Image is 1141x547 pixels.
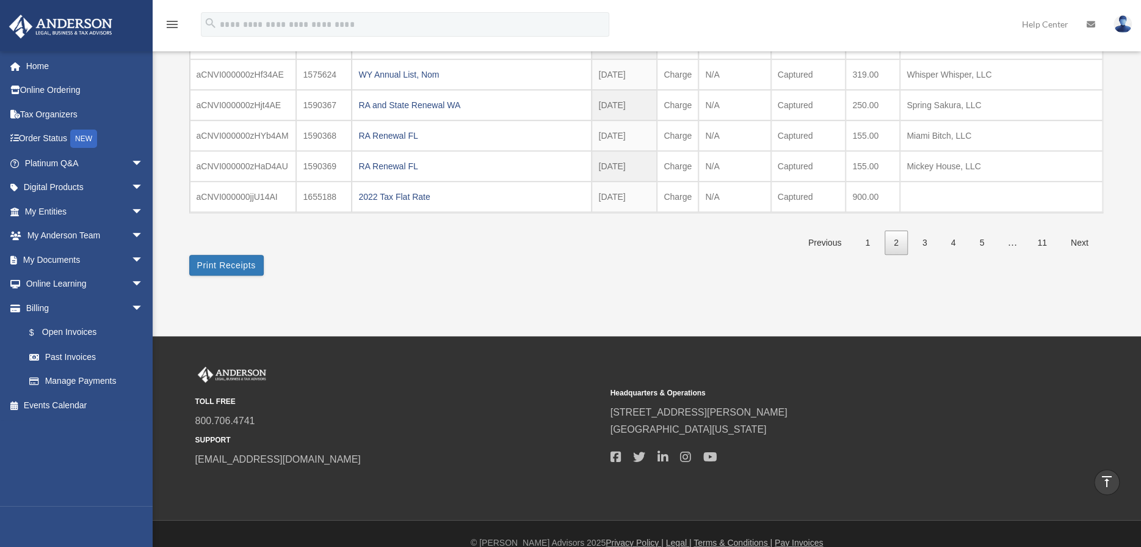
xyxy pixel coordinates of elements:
[195,395,602,408] small: TOLL FREE
[610,407,788,417] a: [STREET_ADDRESS][PERSON_NAME]
[1114,15,1132,33] img: User Pic
[698,59,770,90] td: N/A
[846,90,900,120] td: 250.00
[771,59,846,90] td: Captured
[610,387,1017,400] small: Headquarters & Operations
[9,224,162,248] a: My Anderson Teamarrow_drop_down
[358,66,585,83] div: WY Annual List, Nom
[9,393,162,417] a: Events Calendar
[657,182,698,212] td: Charge
[856,230,879,255] a: 1
[190,151,297,182] td: aCNVI000000zHaD4AU
[970,230,993,255] a: 5
[771,151,846,182] td: Captured
[9,102,162,127] a: Tax Organizers
[657,90,698,120] td: Charge
[195,454,361,464] a: [EMAIL_ADDRESS][DOMAIN_NAME]
[195,416,255,426] a: 800.706.4741
[900,151,1102,182] td: Mickey House, LLC
[17,369,162,394] a: Manage Payments
[1028,230,1056,255] a: 11
[9,272,162,296] a: Online Learningarrow_drop_down
[657,151,698,182] td: Charge
[592,59,657,90] td: [DATE]
[165,17,179,32] i: menu
[846,120,900,151] td: 155.00
[358,158,585,175] div: RA Renewal FL
[296,120,352,151] td: 1590368
[771,90,846,120] td: Captured
[5,15,116,39] img: Anderson Advisors Platinum Portal
[17,345,156,369] a: Past Invoices
[296,90,352,120] td: 1590367
[9,151,162,175] a: Platinum Q&Aarrow_drop_down
[657,120,698,151] td: Charge
[131,296,156,321] span: arrow_drop_down
[592,90,657,120] td: [DATE]
[131,272,156,297] span: arrow_drop_down
[189,255,264,276] button: Print Receipts
[131,175,156,200] span: arrow_drop_down
[190,59,297,90] td: aCNVI000000zHf34AE
[900,90,1102,120] td: Spring Sakura, LLC
[799,230,850,255] a: Previous
[190,120,297,151] td: aCNVI000000zHYb4AM
[358,127,585,144] div: RA Renewal FL
[846,182,900,212] td: 900.00
[131,224,156,249] span: arrow_drop_down
[698,120,770,151] td: N/A
[900,120,1102,151] td: Miami Bitch, LLC
[1062,230,1098,255] a: Next
[9,127,162,152] a: Order StatusNEW
[771,120,846,151] td: Captured
[698,182,770,212] td: N/A
[190,90,297,120] td: aCNVI000000zHjt4AE
[131,248,156,273] span: arrow_drop_down
[296,151,352,182] td: 1590369
[846,59,900,90] td: 319.00
[9,175,162,200] a: Digital Productsarrow_drop_down
[998,237,1027,248] span: …
[9,296,162,320] a: Billingarrow_drop_down
[592,182,657,212] td: [DATE]
[1094,469,1120,495] a: vertical_align_top
[190,182,297,212] td: aCNVI000000jjU14AI
[771,182,846,212] td: Captured
[698,90,770,120] td: N/A
[657,59,698,90] td: Charge
[698,151,770,182] td: N/A
[195,367,269,383] img: Anderson Advisors Platinum Portal
[296,59,352,90] td: 1575624
[913,230,936,255] a: 3
[131,199,156,224] span: arrow_drop_down
[296,182,352,212] td: 1655188
[9,78,162,103] a: Online Ordering
[1099,474,1114,489] i: vertical_align_top
[358,188,585,205] div: 2022 Tax Flat Rate
[900,59,1102,90] td: Whisper Whisper, LLC
[204,17,217,30] i: search
[9,54,162,78] a: Home
[592,151,657,182] td: [DATE]
[36,325,42,340] span: $
[195,434,602,447] small: SUPPORT
[17,320,162,345] a: $Open Invoices
[165,21,179,32] a: menu
[846,151,900,182] td: 155.00
[70,130,97,148] div: NEW
[592,120,657,151] td: [DATE]
[942,230,965,255] a: 4
[358,97,585,114] div: RA and State Renewal WA
[9,199,162,224] a: My Entitiesarrow_drop_down
[610,424,767,435] a: [GEOGRAPHIC_DATA][US_STATE]
[131,151,156,176] span: arrow_drop_down
[9,248,162,272] a: My Documentsarrow_drop_down
[885,230,908,255] a: 2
